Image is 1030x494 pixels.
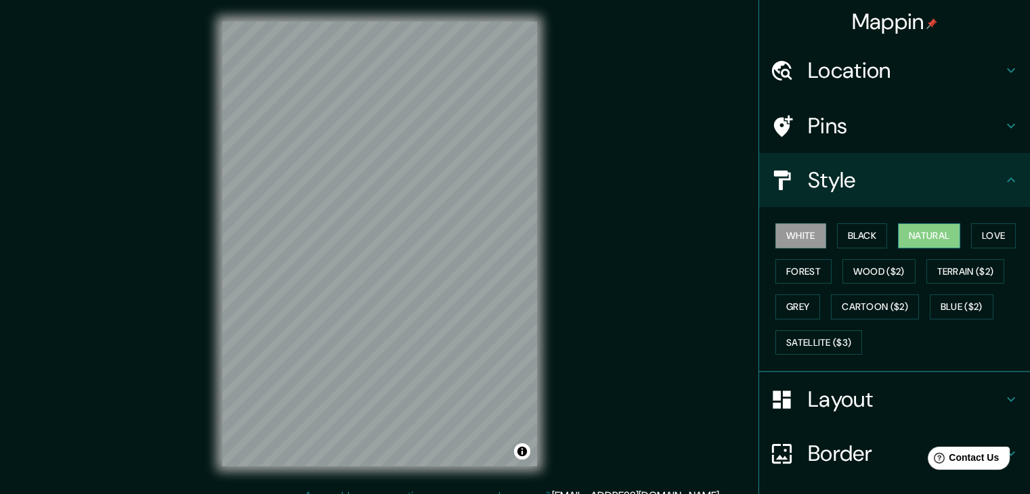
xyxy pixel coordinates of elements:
button: Wood ($2) [842,259,916,284]
canvas: Map [222,22,537,466]
div: Pins [759,99,1030,153]
div: Border [759,426,1030,480]
button: Cartoon ($2) [831,294,919,319]
button: Forest [775,259,832,284]
iframe: Help widget launcher [909,441,1015,479]
button: Satellite ($3) [775,330,862,355]
button: Blue ($2) [930,294,993,319]
div: Layout [759,372,1030,426]
div: Location [759,43,1030,97]
div: Style [759,153,1030,207]
img: pin-icon.png [926,18,937,29]
button: Love [971,223,1016,248]
button: Toggle attribution [514,443,530,459]
h4: Pins [808,112,1003,139]
h4: Location [808,57,1003,84]
h4: Layout [808,386,1003,413]
button: Black [837,223,888,248]
h4: Style [808,166,1003,194]
h4: Mappin [852,8,938,35]
button: Natural [898,223,960,248]
h4: Border [808,440,1003,467]
button: Grey [775,294,820,319]
button: Terrain ($2) [926,259,1005,284]
button: White [775,223,826,248]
